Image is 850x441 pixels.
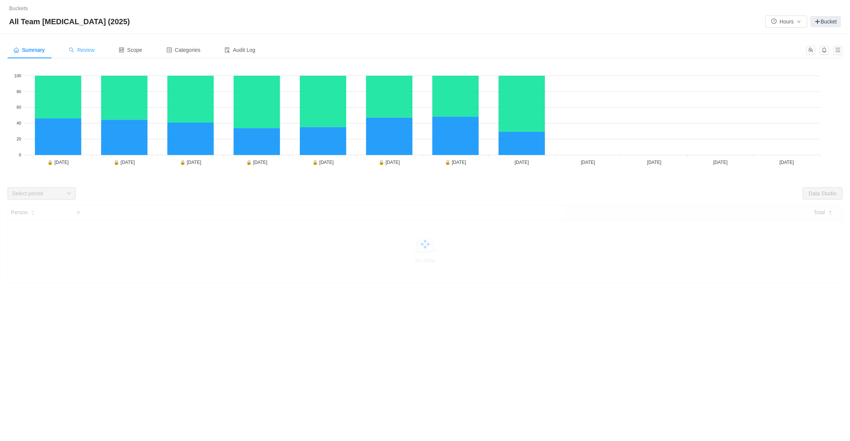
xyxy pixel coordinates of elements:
[581,160,595,165] tspan: [DATE]
[246,159,267,165] tspan: 🔒 [DATE]
[713,160,728,165] tspan: [DATE]
[810,16,841,27] a: Bucket
[12,190,63,197] div: Select period
[19,153,21,157] tspan: 0
[67,191,71,196] i: icon: down
[14,47,19,53] i: icon: home
[445,159,466,165] tspan: 🔒 [DATE]
[515,160,529,165] tspan: [DATE]
[312,159,334,165] tspan: 🔒 [DATE]
[180,159,201,165] tspan: 🔒 [DATE]
[765,16,807,28] button: icon: clock-circleHoursicon: down
[9,5,28,11] a: Buckets
[69,47,74,53] i: icon: search
[119,47,124,53] i: icon: control
[9,16,134,28] span: All Team [MEDICAL_DATA] (2025)
[114,159,135,165] tspan: 🔒 [DATE]
[167,47,172,53] i: icon: profile
[225,47,230,53] i: icon: audit
[780,160,794,165] tspan: [DATE]
[14,73,21,78] tspan: 100
[225,47,255,53] span: Audit Log
[17,89,21,94] tspan: 80
[820,46,829,55] button: icon: bell
[17,105,21,109] tspan: 60
[14,47,45,53] span: Summary
[119,47,142,53] span: Scope
[833,46,842,55] button: icon: menu
[47,159,69,165] tspan: 🔒 [DATE]
[167,47,201,53] span: Categories
[806,46,815,55] button: icon: team
[69,47,95,53] span: Review
[647,160,661,165] tspan: [DATE]
[17,121,21,125] tspan: 40
[17,137,21,141] tspan: 20
[379,159,400,165] tspan: 🔒 [DATE]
